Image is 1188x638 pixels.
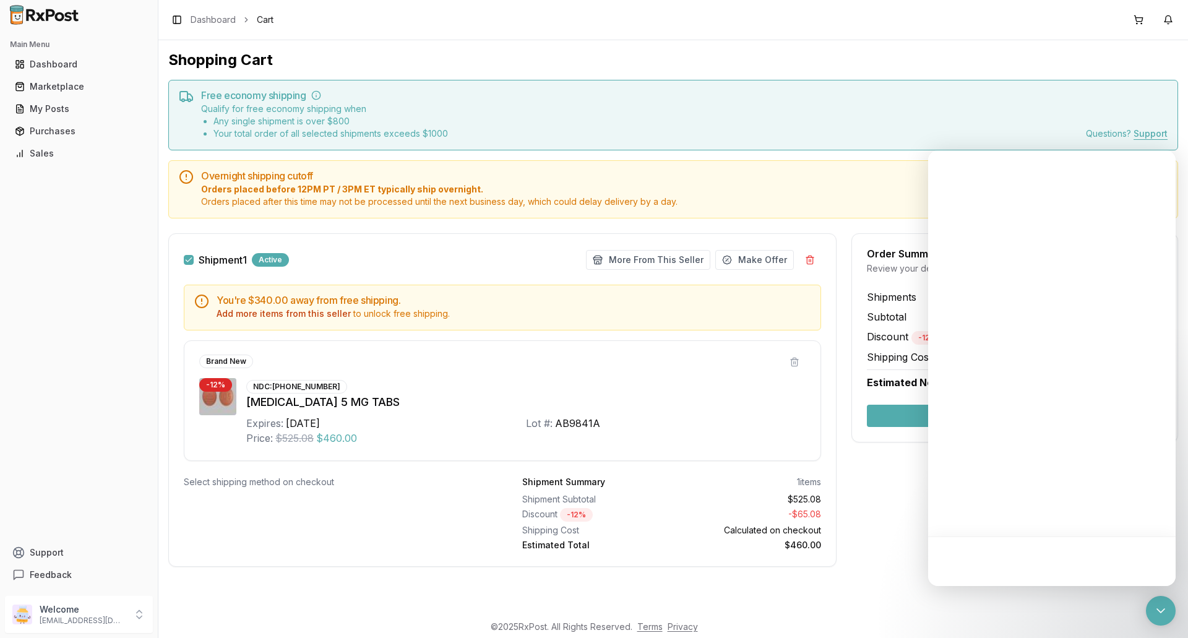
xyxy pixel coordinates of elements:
div: Price: [246,431,273,446]
div: - 12 % [199,378,232,392]
div: [DATE] [286,416,320,431]
div: Brand New [199,355,253,368]
div: Active [252,253,289,267]
span: Shipments [867,290,916,304]
span: Estimated Net Charge [867,376,976,389]
button: Dashboard [5,54,153,74]
a: My Posts [10,98,148,120]
label: Shipment 1 [199,255,247,265]
p: Welcome [40,603,126,616]
div: Lot #: [526,416,553,431]
div: Shipping Cost [522,524,667,537]
span: Orders placed before 12PM PT / 3PM ET typically ship overnight. [201,183,1168,196]
div: Sales [15,147,143,160]
button: Secure Checkout [867,405,1163,427]
span: Orders placed after this time may not be processed until the next business day, which could delay... [201,196,1168,208]
div: NDC: [PHONE_NUMBER] [246,380,347,394]
button: More From This Seller [586,250,710,270]
div: Review your details before checkout [867,262,1163,275]
button: Add more items from this seller [217,308,351,320]
div: Marketplace [15,80,143,93]
h5: Free economy shipping [201,90,1168,100]
a: Marketplace [10,75,148,98]
button: Purchases [5,121,153,141]
button: My Posts [5,99,153,119]
div: - $65.08 [677,508,822,522]
span: Shipping Cost [867,350,932,364]
img: User avatar [12,605,32,624]
div: - 12 % [560,508,593,522]
p: [EMAIL_ADDRESS][DOMAIN_NAME] [40,616,126,626]
h5: Overnight shipping cutoff [201,171,1168,181]
div: Shipment Summary [522,476,605,488]
div: $460.00 [677,539,822,551]
span: $460.00 [316,431,357,446]
span: Discount [867,330,944,343]
div: Select shipping method on checkout [184,476,483,488]
img: RxPost Logo [5,5,84,25]
div: [MEDICAL_DATA] 5 MG TABS [246,394,806,411]
a: Privacy [668,621,698,632]
div: - 12 % [911,331,944,345]
div: Dashboard [15,58,143,71]
div: Purchases [15,125,143,137]
a: Dashboard [10,53,148,75]
div: Calculated on checkout [677,524,822,537]
h1: Shopping Cart [168,50,1178,70]
button: Make Offer [715,250,794,270]
button: Sales [5,144,153,163]
div: Order Summary [867,249,1163,259]
nav: breadcrumb [191,14,273,26]
div: Expires: [246,416,283,431]
div: to unlock free shipping. [217,308,811,320]
button: Marketplace [5,77,153,97]
div: Questions? [1086,127,1168,140]
a: Purchases [10,120,148,142]
span: Cart [257,14,273,26]
span: $525.08 [275,431,314,446]
span: Feedback [30,569,72,581]
li: Any single shipment is over $ 800 [213,115,448,127]
div: Open Intercom Messenger [1146,596,1176,626]
a: Terms [637,621,663,632]
div: Qualify for free economy shipping when [201,103,448,140]
a: Sales [10,142,148,165]
div: Shipment Subtotal [522,493,667,506]
div: Discount [522,508,667,522]
h2: Main Menu [10,40,148,50]
li: Your total order of all selected shipments exceeds $ 1000 [213,127,448,140]
img: Tradjenta 5 MG TABS [199,378,236,415]
button: Feedback [5,564,153,586]
button: Support [5,541,153,564]
div: AB9841A [555,416,600,431]
h5: You're $340.00 away from free shipping. [217,295,811,305]
div: 1 items [797,476,821,488]
a: Dashboard [191,14,236,26]
div: My Posts [15,103,143,115]
div: $525.08 [677,493,822,506]
span: Subtotal [867,309,906,324]
div: Estimated Total [522,539,667,551]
